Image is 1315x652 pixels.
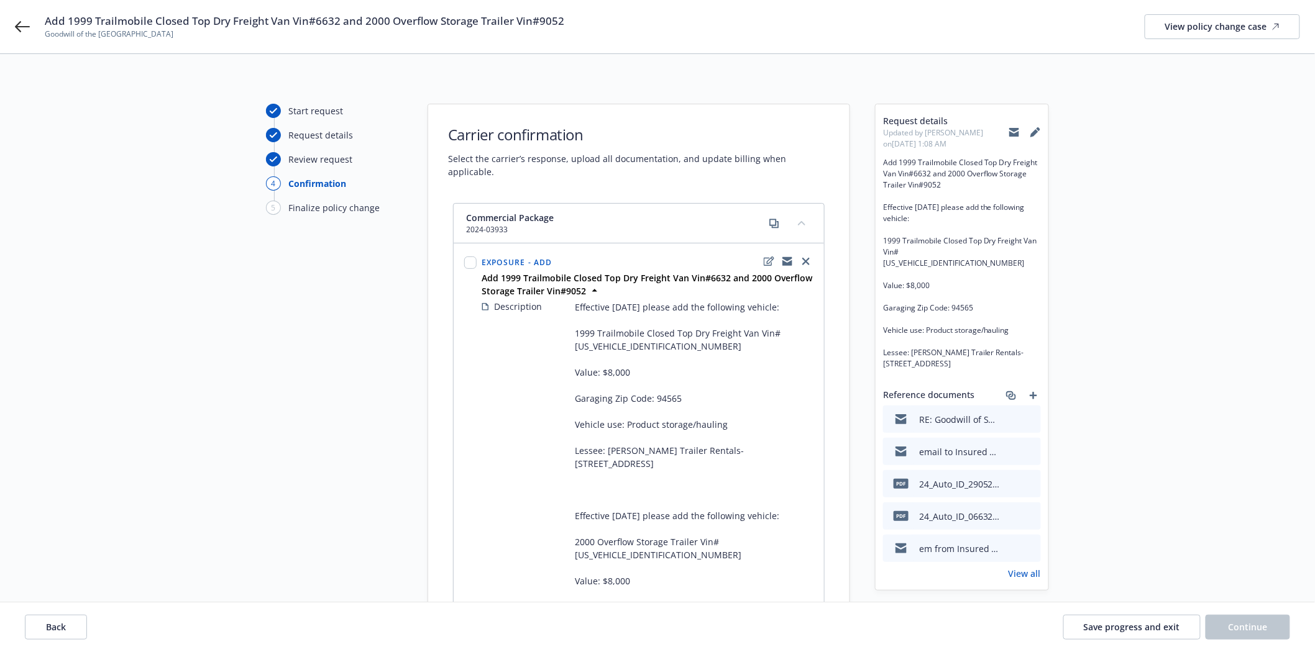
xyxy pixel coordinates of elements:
[266,176,281,191] div: 4
[448,152,830,178] span: Select the carrier’s response, upload all documentation, and update billing when applicable.
[883,114,1009,127] span: Request details
[1004,388,1019,403] a: associate
[482,272,812,297] strong: Add 1999 Trailmobile Closed Top Dry Freight Van Vin#6632 and 2000 Overflow Storage Trailer Vin#9052
[1145,14,1300,39] a: View policy change case
[883,157,1041,381] span: Add 1999 Trailmobile Closed Top Dry Freight Van Vin#6632 and 2000 Overflow Storage Trailer Vin#90...
[1022,413,1036,426] button: preview file
[288,201,380,214] div: Finalize policy change
[466,211,554,224] span: Commercial Package
[883,388,974,403] span: Reference documents
[482,257,552,268] span: Exposure - Add
[1005,478,1015,491] button: download file
[780,254,795,269] a: copyLogging
[799,254,813,269] a: close
[1002,413,1012,426] button: download file
[919,510,1000,523] div: 24_Auto_ID_06632.pdf
[1005,542,1015,555] button: download file
[1206,615,1290,640] button: Continue
[448,124,830,145] h1: Carrier confirmation
[1165,15,1280,38] div: View policy change case
[1009,567,1041,580] a: View all
[1026,388,1041,403] a: add
[1229,621,1268,633] span: Continue
[1063,615,1201,640] button: Save progress and exit
[919,413,997,426] div: RE: Goodwill of SF Two Request to Add Vehicle Forms: VINs 6632 and 9052
[1005,445,1015,458] button: download file
[1025,478,1036,491] button: preview file
[919,542,1000,555] div: em from Insured Two Request to Add Vehicle Forms: VINs 6632 and 9052.msg
[45,14,564,29] span: Add 1999 Trailmobile Closed Top Dry Freight Van Vin#6632 and 2000 Overflow Storage Trailer Vin#9052
[288,153,352,166] div: Review request
[919,445,1000,458] div: email to Insured auto ids.msg
[1084,621,1180,633] span: Save progress and exit
[894,479,909,488] span: pdf
[454,204,824,243] div: Commercial Package2024-03933copycollapse content
[288,129,353,142] div: Request details
[25,615,87,640] button: Back
[494,300,542,313] span: Description
[1025,542,1036,555] button: preview file
[919,478,1000,491] div: 24_Auto_ID_29052.pdf
[1025,510,1036,523] button: preview file
[288,104,343,117] div: Start request
[761,254,776,269] a: edit
[46,621,66,633] span: Back
[1025,445,1036,458] button: preview file
[466,224,554,235] span: 2024-03933
[288,177,346,190] div: Confirmation
[792,213,812,233] button: collapse content
[266,201,281,215] div: 5
[894,511,909,520] span: pdf
[1005,510,1015,523] button: download file
[767,216,782,231] a: copy
[883,127,1009,150] span: Updated by [PERSON_NAME] on [DATE] 1:08 AM
[45,29,564,40] span: Goodwill of the [GEOGRAPHIC_DATA]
